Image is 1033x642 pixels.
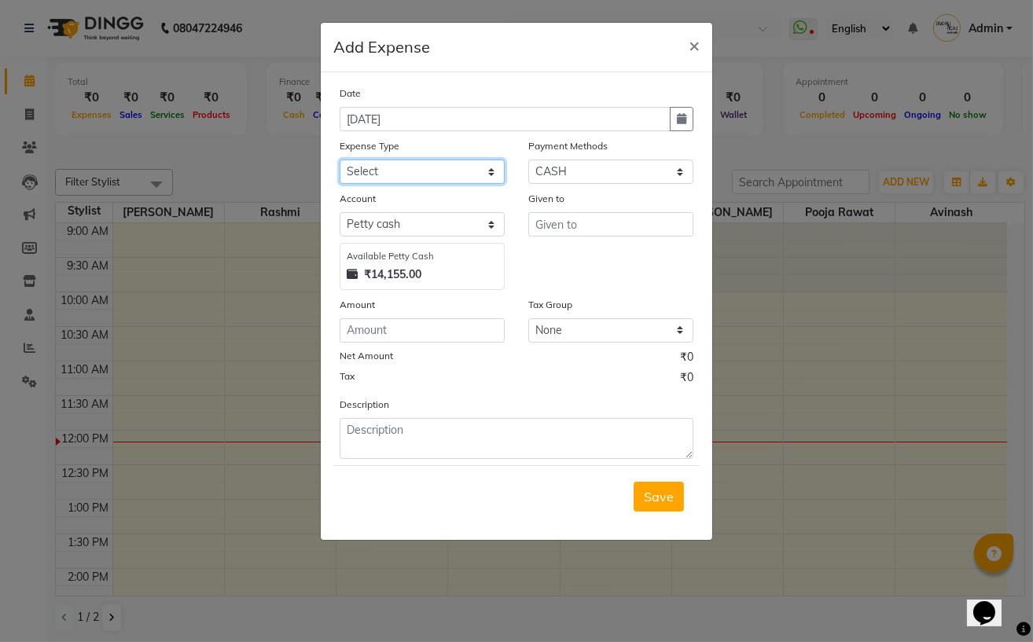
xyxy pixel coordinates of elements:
[528,192,564,206] label: Given to
[528,298,572,312] label: Tax Group
[340,349,393,363] label: Net Amount
[634,482,684,512] button: Save
[528,139,608,153] label: Payment Methods
[680,369,693,390] span: ₹0
[347,250,498,263] div: Available Petty Cash
[340,192,376,206] label: Account
[333,35,430,59] h5: Add Expense
[340,86,361,101] label: Date
[340,139,399,153] label: Expense Type
[340,369,355,383] label: Tax
[364,266,421,283] strong: ₹14,155.00
[340,318,505,343] input: Amount
[680,349,693,369] span: ₹0
[689,33,700,57] span: ×
[340,298,375,312] label: Amount
[340,398,389,412] label: Description
[528,212,693,237] input: Given to
[676,23,712,67] button: Close
[967,579,1017,626] iframe: chat widget
[644,489,674,504] span: Save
